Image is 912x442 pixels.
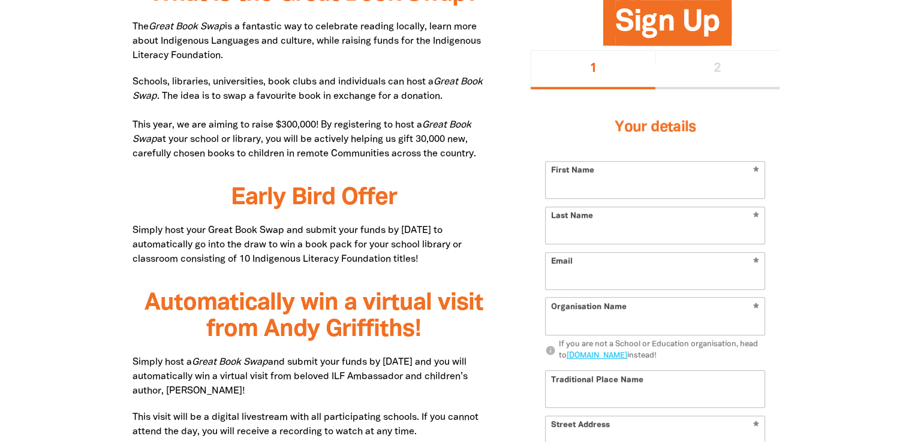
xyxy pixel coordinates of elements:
p: Simply host your Great Book Swap and submit your funds by [DATE] to automatically go into the dra... [133,223,495,267]
em: Great Book Swap [192,358,268,367]
p: This visit will be a digital livestream with all participating schools. If you cannot attend the ... [133,410,495,439]
a: [DOMAIN_NAME] [567,353,627,360]
p: Schools, libraries, universities, book clubs and individuals can host a . The idea is to swap a f... [133,75,495,161]
em: Great Book Swap [133,121,471,144]
em: Great Book Swap [149,23,225,31]
p: The is a fantastic way to celebrate reading locally, learn more about Indigenous Languages and cu... [133,20,495,63]
h3: Your details [545,104,765,152]
p: Simply host a and submit your funds by [DATE] and you will automatically win a virtual visit from... [133,355,495,398]
span: Sign Up [615,10,720,46]
span: Early Bird Offer [230,187,396,209]
em: Great Book Swap [133,78,483,101]
div: If you are not a School or Education organisation, head to instead! [559,339,766,362]
span: Automatically win a virtual visit from Andy Griffiths! [144,292,483,341]
button: Stage 1 [531,51,655,89]
i: info [545,346,556,356]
